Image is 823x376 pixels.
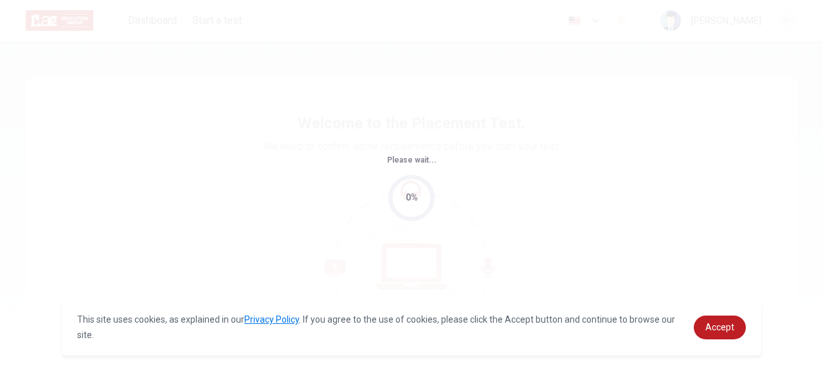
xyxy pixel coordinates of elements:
[406,190,418,205] div: 0%
[387,156,437,165] span: Please wait...
[694,316,746,339] a: dismiss cookie message
[62,299,761,355] div: cookieconsent
[705,322,734,332] span: Accept
[77,314,675,340] span: This site uses cookies, as explained in our . If you agree to the use of cookies, please click th...
[244,314,299,325] a: Privacy Policy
